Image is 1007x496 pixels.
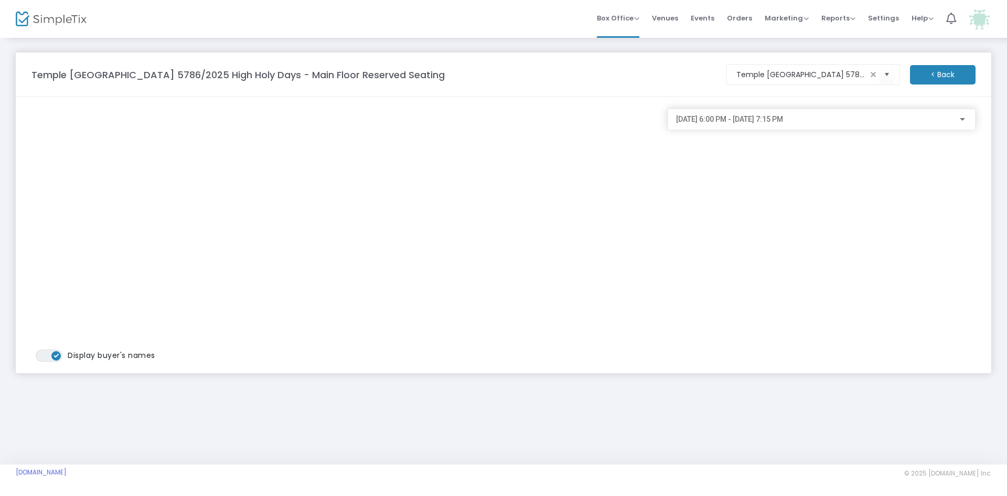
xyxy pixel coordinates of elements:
[912,13,934,23] span: Help
[54,352,59,357] span: ON
[652,5,678,31] span: Venues
[31,68,445,82] m-panel-title: Temple [GEOGRAPHIC_DATA] 5786/2025 High Holy Days - Main Floor Reserved Seating
[868,5,899,31] span: Settings
[880,64,894,86] button: Select
[68,350,155,361] span: Display buyer's names
[821,13,855,23] span: Reports
[16,468,67,477] a: [DOMAIN_NAME]
[867,68,880,81] span: clear
[597,13,639,23] span: Box Office
[736,69,867,80] input: Select an event
[727,5,752,31] span: Orders
[676,115,783,123] span: [DATE] 6:00 PM - [DATE] 7:15 PM
[910,65,976,85] m-button: < Back
[904,469,991,478] span: © 2025 [DOMAIN_NAME] Inc.
[691,5,714,31] span: Events
[31,109,657,350] iframe: seating chart
[765,13,809,23] span: Marketing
